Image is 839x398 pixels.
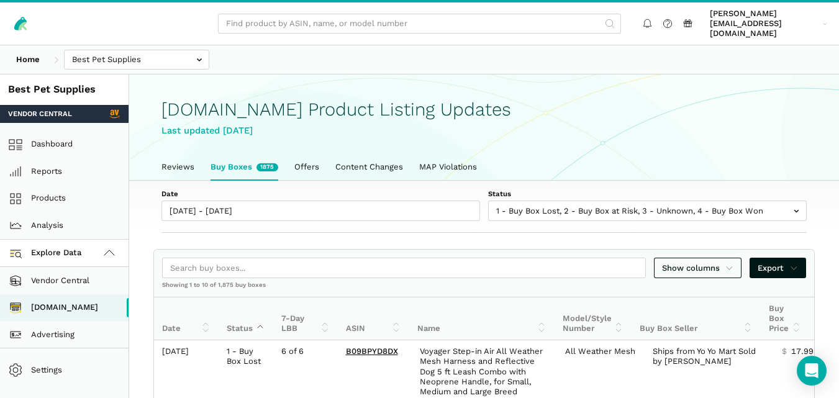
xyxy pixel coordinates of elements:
[219,297,273,340] th: Status: activate to sort column descending
[202,154,286,180] a: Buy Boxes1875
[710,9,819,39] span: [PERSON_NAME][EMAIL_ADDRESS][DOMAIN_NAME]
[8,50,48,70] a: Home
[161,99,807,120] h1: [DOMAIN_NAME] Product Listing Updates
[12,246,82,261] span: Explore Data
[64,50,209,70] input: Best Pet Supplies
[797,356,827,386] div: Open Intercom Messenger
[782,346,787,356] span: $
[273,297,338,340] th: 7-Day LBB : activate to sort column ascending
[8,83,120,97] div: Best Pet Supplies
[256,163,278,171] span: New buy boxes in the last week
[662,262,734,274] span: Show columns
[8,109,72,119] span: Vendor Central
[154,297,219,340] th: Date: activate to sort column ascending
[654,258,742,278] a: Show columns
[706,7,832,41] a: [PERSON_NAME][EMAIL_ADDRESS][DOMAIN_NAME]
[161,124,807,138] div: Last updated [DATE]
[346,346,398,356] a: B09BPYD8DX
[488,189,807,199] label: Status
[411,154,485,180] a: MAP Violations
[286,154,327,180] a: Offers
[161,189,480,199] label: Date
[327,154,411,180] a: Content Changes
[750,258,806,278] a: Export
[338,297,409,340] th: ASIN: activate to sort column ascending
[154,281,814,297] div: Showing 1 to 10 of 1,875 buy boxes
[555,297,632,340] th: Model/Style Number: activate to sort column ascending
[153,154,202,180] a: Reviews
[218,14,621,34] input: Find product by ASIN, name, or model number
[761,297,809,340] th: Buy Box Price: activate to sort column ascending
[162,258,646,278] input: Search buy boxes...
[791,346,814,356] span: 17.99
[758,262,798,274] span: Export
[409,297,555,340] th: Name: activate to sort column ascending
[632,297,761,340] th: Buy Box Seller: activate to sort column ascending
[488,201,807,221] input: 1 - Buy Box Lost, 2 - Buy Box at Risk, 3 - Unknown, 4 - Buy Box Won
